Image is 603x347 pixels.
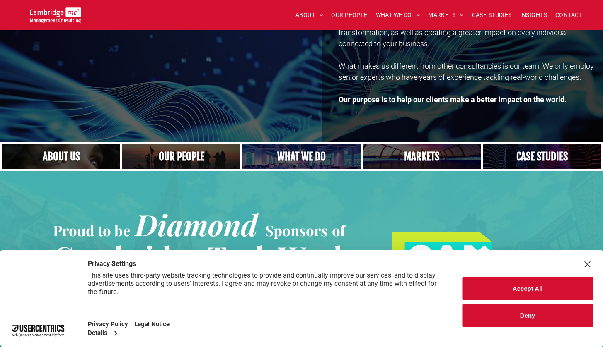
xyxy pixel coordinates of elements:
[2,144,120,169] a: Close up of woman's face, centered on her eyes
[53,237,350,275] span: Cambridge Tech Week
[392,232,505,318] img: #CAMTECHWEEK logo, Procurement
[483,144,601,169] a: CASE STUDIES | See an Overview of All Our Case Studies | Cambridge Management Consulting
[468,9,516,22] a: CASE STUDIES
[332,220,345,240] span: of
[30,9,81,17] a: Your Business Transformed | Cambridge Management Consulting
[122,144,240,169] a: A crowd in silhouette at sunset, on a rise or lookout point
[551,9,586,22] a: CONTACT
[327,9,371,22] a: OUR PEOPLE
[516,9,551,22] a: INSIGHTS
[372,9,424,22] a: WHAT WE DO
[30,7,81,23] img: Go to Homepage
[53,220,131,240] span: Proud to be
[265,220,327,240] span: Sponsors
[242,144,361,169] a: A yoga teacher lifting his whole body off the ground in the peacock pose
[424,9,467,22] a: MARKETS
[339,95,567,104] strong: Our purpose is to help our clients make a better impact on the world.
[339,17,568,48] span: Our aim is to realise increased growth and cost savings through digital transformation, as well a...
[135,205,258,244] span: Diamond
[339,62,594,81] span: What makes us different from other consultancies is our team. We only employ senior experts who h...
[363,144,481,169] a: Telecoms | Decades of Experience Across Multiple Industries & Regions
[291,9,327,22] a: ABOUT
